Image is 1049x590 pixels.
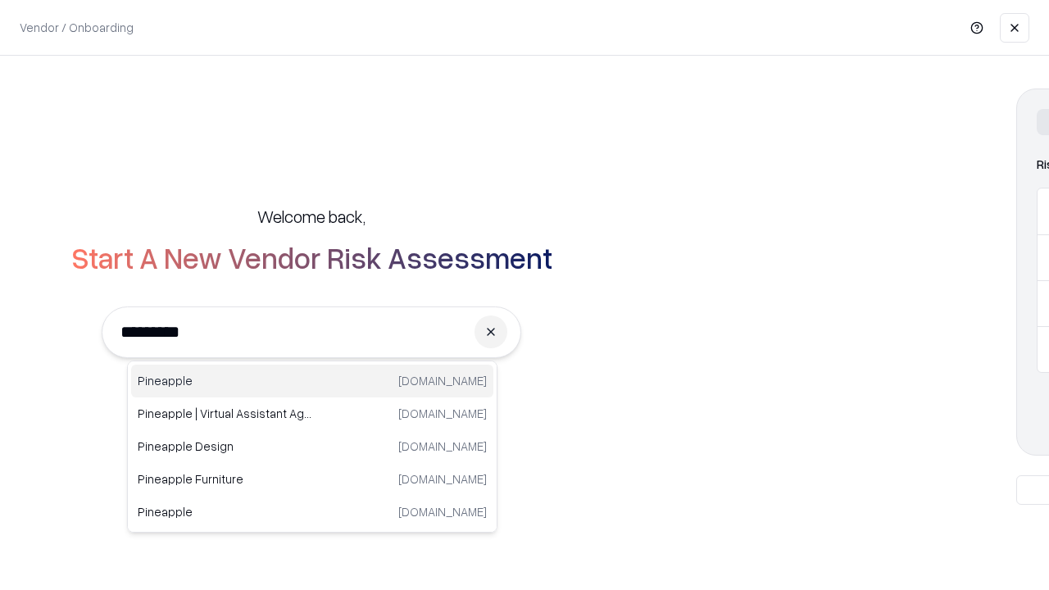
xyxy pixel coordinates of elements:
p: Pineapple Design [138,438,312,455]
p: Pineapple | Virtual Assistant Agency [138,405,312,422]
p: [DOMAIN_NAME] [398,438,487,455]
p: [DOMAIN_NAME] [398,470,487,488]
p: [DOMAIN_NAME] [398,372,487,389]
p: Vendor / Onboarding [20,19,134,36]
p: [DOMAIN_NAME] [398,503,487,520]
p: [DOMAIN_NAME] [398,405,487,422]
div: Suggestions [127,361,497,533]
p: Pineapple [138,372,312,389]
h5: Welcome back, [257,205,366,228]
p: Pineapple Furniture [138,470,312,488]
p: Pineapple [138,503,312,520]
h2: Start A New Vendor Risk Assessment [71,241,552,274]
